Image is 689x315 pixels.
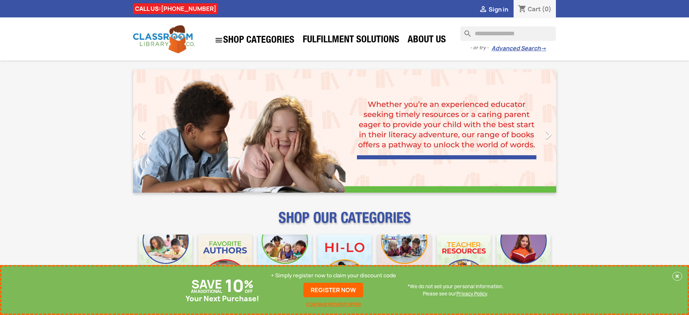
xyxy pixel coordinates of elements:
img: CLC_Fiction_Nonfiction_Mobile.jpg [377,235,431,289]
span: Sign in [489,5,508,13]
a: Advanced Search→ [492,45,546,52]
img: CLC_Dyslexia_Mobile.jpg [497,235,550,289]
span: (0) [542,5,552,13]
ul: Carousel container [133,70,556,193]
img: CLC_Favorite_Authors_Mobile.jpg [198,235,252,289]
i:  [539,126,557,144]
img: Classroom Library Company [133,25,195,53]
img: CLC_HiLo_Mobile.jpg [318,235,371,289]
a: [PHONE_NUMBER] [161,5,216,13]
span: Cart [528,5,541,13]
a: Next [493,70,556,193]
i: shopping_cart [518,5,527,14]
a: Previous [133,70,197,193]
i:  [133,126,152,144]
i: search [460,26,469,35]
a: SHOP CATEGORIES [211,32,298,48]
i:  [214,36,223,45]
i:  [479,5,488,14]
a:  Sign in [479,5,508,13]
img: CLC_Teacher_Resources_Mobile.jpg [437,235,491,289]
a: Fulfillment Solutions [299,33,403,48]
a: About Us [404,33,450,48]
div: CALL US: [133,3,218,14]
img: CLC_Phonics_And_Decodables_Mobile.jpg [258,235,312,289]
p: SHOP OUR CATEGORIES [133,216,556,229]
span: → [541,45,546,52]
img: CLC_Bulk_Mobile.jpg [139,235,193,289]
span: - or try - [470,44,492,51]
input: Search [460,26,556,41]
